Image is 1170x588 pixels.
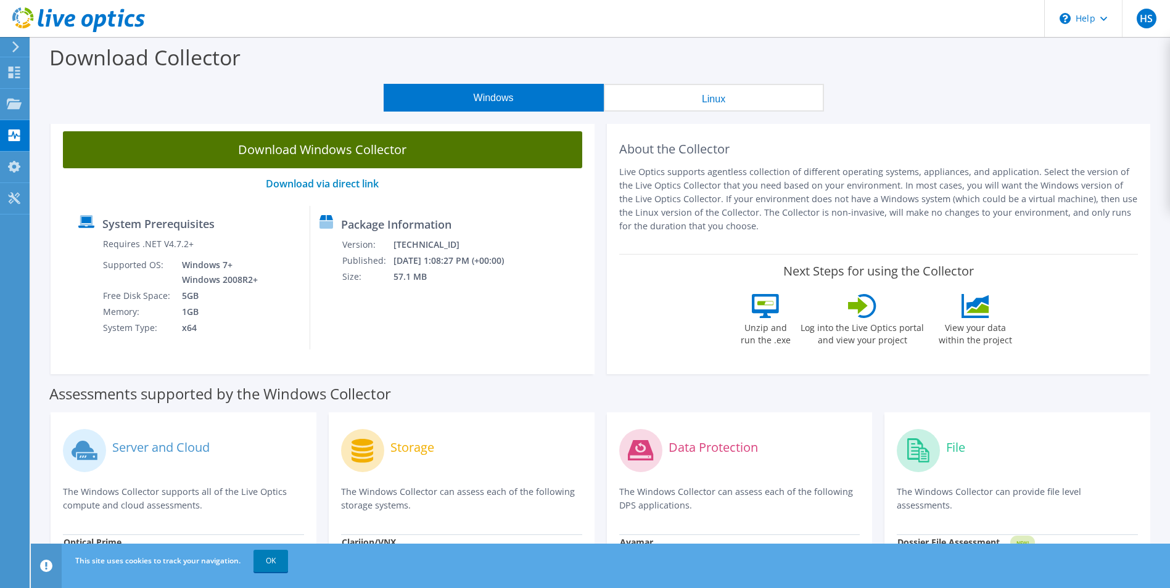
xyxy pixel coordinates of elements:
[102,304,173,320] td: Memory:
[393,237,521,253] td: [TECHNICAL_ID]
[342,253,393,269] td: Published:
[800,318,925,346] label: Log into the Live Optics portal and view your project
[49,388,391,400] label: Assessments supported by the Windows Collector
[342,269,393,285] td: Size:
[619,142,1139,157] h2: About the Collector
[619,165,1139,233] p: Live Optics supports agentless collection of different operating systems, appliances, and applica...
[173,288,260,304] td: 5GB
[946,441,965,454] label: File
[390,441,434,454] label: Storage
[931,318,1020,346] label: View your data within the project
[75,555,241,566] span: This site uses cookies to track your navigation.
[102,257,173,288] td: Supported OS:
[620,536,653,548] strong: Avamar
[1137,9,1156,28] span: HS
[173,304,260,320] td: 1GB
[783,264,974,279] label: Next Steps for using the Collector
[253,550,288,572] a: OK
[64,536,122,548] strong: Optical Prime
[173,257,260,288] td: Windows 7+ Windows 2008R2+
[342,536,396,548] strong: Clariion/VNX
[173,320,260,336] td: x64
[619,485,860,512] p: The Windows Collector can assess each of the following DPS applications.
[63,485,304,512] p: The Windows Collector supports all of the Live Optics compute and cloud assessments.
[737,318,794,346] label: Unzip and run the .exe
[341,218,451,231] label: Package Information
[669,441,758,454] label: Data Protection
[897,536,1000,548] strong: Dossier File Assessment
[63,131,582,168] a: Download Windows Collector
[341,485,582,512] p: The Windows Collector can assess each of the following storage systems.
[102,288,173,304] td: Free Disk Space:
[393,269,521,285] td: 57.1 MB
[1060,13,1071,24] svg: \n
[384,84,604,112] button: Windows
[102,218,215,230] label: System Prerequisites
[393,253,521,269] td: [DATE] 1:08:27 PM (+00:00)
[112,441,210,454] label: Server and Cloud
[102,320,173,336] td: System Type:
[103,238,194,250] label: Requires .NET V4.7.2+
[49,43,241,71] label: Download Collector
[266,177,379,190] a: Download via direct link
[897,485,1138,512] p: The Windows Collector can provide file level assessments.
[1016,539,1029,546] tspan: NEW!
[342,237,393,253] td: Version:
[604,84,824,112] button: Linux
